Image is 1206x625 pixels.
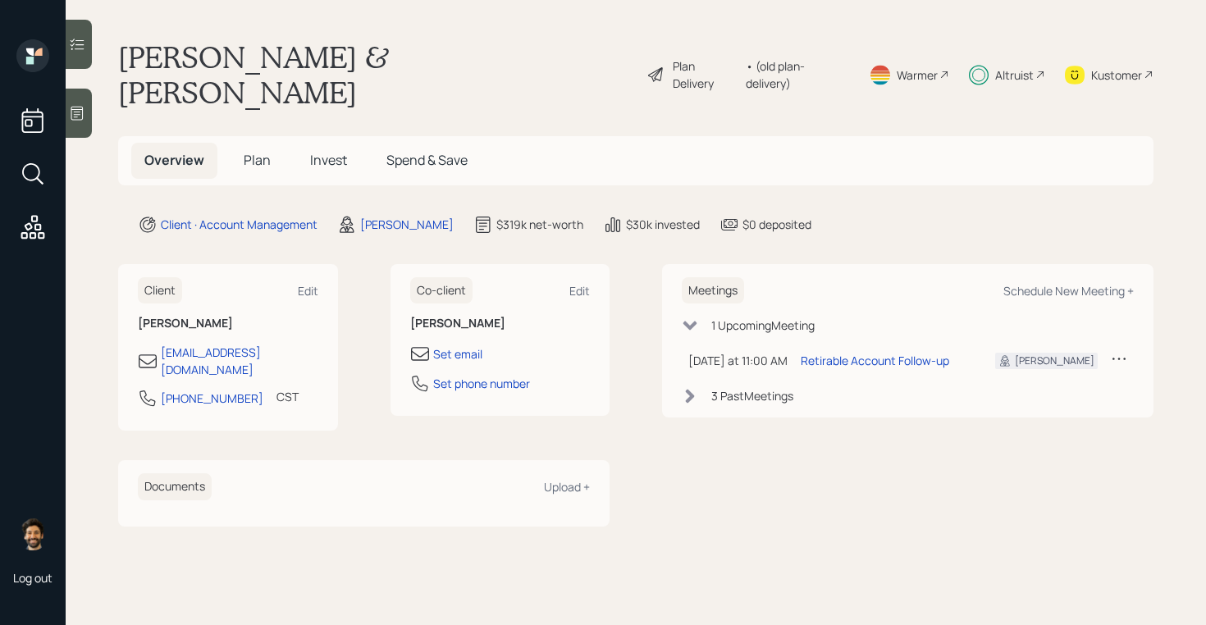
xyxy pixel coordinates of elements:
[1015,354,1094,368] div: [PERSON_NAME]
[688,352,788,369] div: [DATE] at 11:00 AM
[144,151,204,169] span: Overview
[16,518,49,550] img: eric-schwartz-headshot.png
[626,216,700,233] div: $30k invested
[673,57,738,92] div: Plan Delivery
[1003,283,1134,299] div: Schedule New Meeting +
[118,39,633,110] h1: [PERSON_NAME] & [PERSON_NAME]
[410,317,591,331] h6: [PERSON_NAME]
[161,216,317,233] div: Client · Account Management
[276,388,299,405] div: CST
[298,283,318,299] div: Edit
[138,277,182,304] h6: Client
[138,473,212,500] h6: Documents
[801,352,949,369] div: Retirable Account Follow-up
[711,387,793,404] div: 3 Past Meeting s
[897,66,938,84] div: Warmer
[742,216,811,233] div: $0 deposited
[138,317,318,331] h6: [PERSON_NAME]
[433,375,530,392] div: Set phone number
[244,151,271,169] span: Plan
[496,216,583,233] div: $319k net-worth
[711,317,815,334] div: 1 Upcoming Meeting
[13,570,53,586] div: Log out
[544,479,590,495] div: Upload +
[360,216,454,233] div: [PERSON_NAME]
[569,283,590,299] div: Edit
[161,390,263,407] div: [PHONE_NUMBER]
[161,344,318,378] div: [EMAIL_ADDRESS][DOMAIN_NAME]
[310,151,347,169] span: Invest
[995,66,1034,84] div: Altruist
[410,277,473,304] h6: Co-client
[746,57,849,92] div: • (old plan-delivery)
[386,151,468,169] span: Spend & Save
[682,277,744,304] h6: Meetings
[433,345,482,363] div: Set email
[1091,66,1142,84] div: Kustomer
